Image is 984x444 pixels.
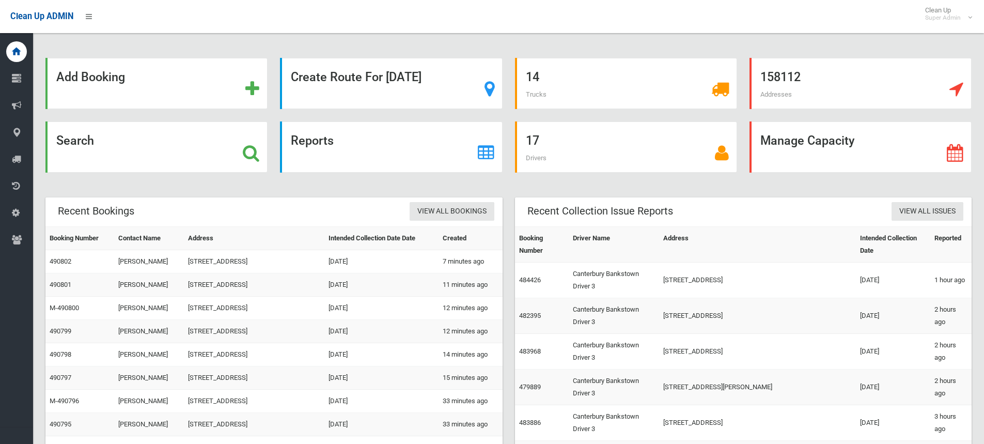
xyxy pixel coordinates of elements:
td: [DATE] [856,298,930,334]
th: Booking Number [515,227,569,263]
th: Address [184,227,324,250]
a: 490795 [50,420,71,428]
td: [DATE] [856,405,930,441]
th: Created [439,227,503,250]
a: Reports [280,121,502,173]
td: [STREET_ADDRESS] [184,343,324,366]
td: [STREET_ADDRESS] [659,298,856,334]
a: 14 Trucks [515,58,737,109]
td: 2 hours ago [930,298,972,334]
a: Create Route For [DATE] [280,58,502,109]
a: Add Booking [45,58,268,109]
th: Booking Number [45,227,114,250]
td: [STREET_ADDRESS] [184,250,324,273]
strong: Reports [291,133,334,148]
td: [STREET_ADDRESS] [184,390,324,413]
a: View All Issues [892,202,963,221]
a: 483886 [519,419,541,426]
a: 490797 [50,374,71,381]
td: 33 minutes ago [439,390,503,413]
td: [STREET_ADDRESS] [659,405,856,441]
td: 33 minutes ago [439,413,503,436]
a: 490798 [50,350,71,358]
td: Canterbury Bankstown Driver 3 [569,263,659,298]
td: [STREET_ADDRESS] [659,334,856,370]
strong: Search [56,133,94,148]
strong: Create Route For [DATE] [291,70,421,84]
a: 490799 [50,327,71,335]
td: [STREET_ADDRESS] [184,273,324,297]
td: [PERSON_NAME] [114,320,183,343]
strong: Add Booking [56,70,125,84]
a: Manage Capacity [749,121,972,173]
header: Recent Collection Issue Reports [515,201,685,221]
td: [STREET_ADDRESS] [659,263,856,298]
td: [STREET_ADDRESS] [184,297,324,320]
a: 490801 [50,281,71,288]
td: Canterbury Bankstown Driver 3 [569,334,659,370]
a: M-490800 [50,304,79,312]
td: 14 minutes ago [439,343,503,366]
a: M-490796 [50,397,79,405]
td: 11 minutes ago [439,273,503,297]
a: 484426 [519,276,541,284]
a: 17 Drivers [515,121,737,173]
small: Super Admin [925,14,961,22]
td: [DATE] [856,370,930,405]
td: 12 minutes ago [439,297,503,320]
td: [PERSON_NAME] [114,366,183,390]
strong: 17 [526,133,539,148]
a: 158112 Addresses [749,58,972,109]
td: [PERSON_NAME] [114,390,183,413]
td: [STREET_ADDRESS][PERSON_NAME] [659,370,856,405]
a: Search [45,121,268,173]
td: [PERSON_NAME] [114,250,183,273]
a: 490802 [50,257,71,265]
td: 1 hour ago [930,263,972,298]
td: [PERSON_NAME] [114,343,183,366]
td: 2 hours ago [930,370,972,405]
th: Address [659,227,856,263]
td: [DATE] [324,413,439,436]
span: Drivers [526,154,546,162]
td: [DATE] [324,366,439,390]
header: Recent Bookings [45,201,147,221]
td: Canterbury Bankstown Driver 3 [569,370,659,405]
td: [STREET_ADDRESS] [184,320,324,343]
span: Addresses [760,90,792,98]
td: [PERSON_NAME] [114,297,183,320]
td: Canterbury Bankstown Driver 3 [569,298,659,334]
strong: 158112 [760,70,801,84]
td: [DATE] [856,263,930,298]
td: [DATE] [856,334,930,370]
td: [STREET_ADDRESS] [184,413,324,436]
td: 15 minutes ago [439,366,503,390]
td: [PERSON_NAME] [114,273,183,297]
a: View All Bookings [410,202,494,221]
th: Intended Collection Date Date [324,227,439,250]
td: [DATE] [324,390,439,413]
td: [DATE] [324,320,439,343]
td: [DATE] [324,273,439,297]
th: Driver Name [569,227,659,263]
td: 3 hours ago [930,405,972,441]
td: [STREET_ADDRESS] [184,366,324,390]
span: Trucks [526,90,546,98]
th: Contact Name [114,227,183,250]
td: Canterbury Bankstown Driver 3 [569,405,659,441]
a: 483968 [519,347,541,355]
td: [DATE] [324,250,439,273]
th: Reported [930,227,972,263]
td: [PERSON_NAME] [114,413,183,436]
a: 479889 [519,383,541,391]
td: 2 hours ago [930,334,972,370]
a: 482395 [519,312,541,319]
td: 12 minutes ago [439,320,503,343]
th: Intended Collection Date [856,227,930,263]
span: Clean Up [920,6,971,22]
strong: 14 [526,70,539,84]
span: Clean Up ADMIN [10,11,73,21]
td: [DATE] [324,297,439,320]
strong: Manage Capacity [760,133,854,148]
td: 7 minutes ago [439,250,503,273]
